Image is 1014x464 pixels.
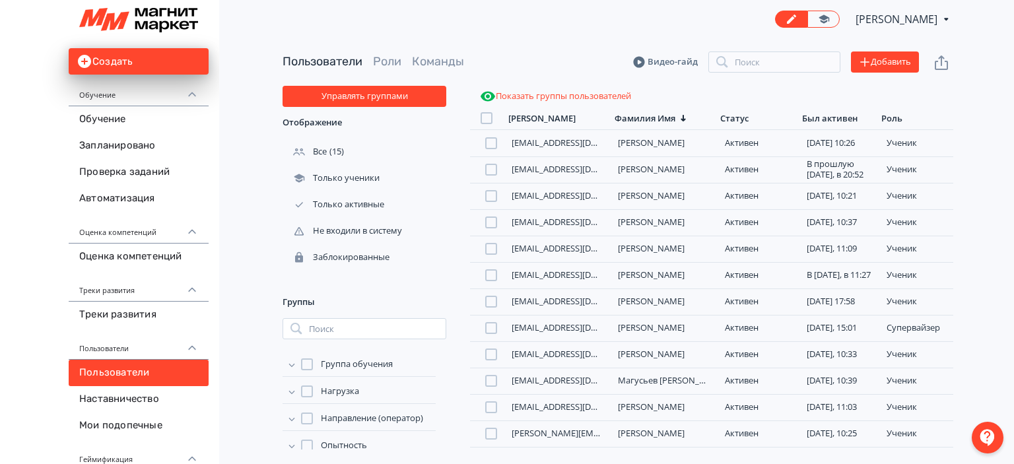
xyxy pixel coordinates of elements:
div: Активен [725,244,794,254]
div: [PERSON_NAME] [508,113,576,124]
div: Все [283,146,329,158]
a: [PERSON_NAME] [618,401,685,413]
div: Активен [725,428,794,439]
a: [PERSON_NAME] [618,163,685,175]
div: ученик [887,191,948,201]
a: Проверка заданий [69,159,209,185]
a: Автоматизация [69,185,209,212]
div: Активен [725,270,794,281]
a: [PERSON_NAME] [618,348,685,360]
a: [EMAIL_ADDRESS][DOMAIN_NAME] [512,321,651,333]
div: ученик [887,296,948,307]
div: В [DATE], в 11:27 [807,270,876,281]
a: [EMAIL_ADDRESS][DOMAIN_NAME] [512,295,651,307]
div: ученик [887,164,948,175]
a: Мои подопечные [69,413,209,439]
div: Активен [725,217,794,228]
div: Активен [725,164,794,175]
a: [EMAIL_ADDRESS][DOMAIN_NAME] [512,216,651,228]
div: В прошлую [DATE], в 20:52 [807,159,876,180]
div: Только активные [283,199,387,211]
div: Заблокированные [283,251,392,263]
a: [PERSON_NAME] [618,269,685,281]
a: [EMAIL_ADDRESS][DOMAIN_NAME] [512,401,651,413]
div: Активен [725,376,794,386]
span: Опытность [321,439,367,452]
span: Елизавета Аверина [856,11,939,27]
a: Пользователи [283,54,362,69]
div: Группы [283,286,446,318]
a: Магусьев [PERSON_NAME] [618,374,726,386]
div: Активен [725,138,794,149]
a: Переключиться в режим ученика [807,11,840,28]
div: ученик [887,217,948,228]
div: ученик [887,270,948,281]
a: [PERSON_NAME] [618,242,685,254]
div: Оценка компетенций [69,212,209,244]
a: Треки развития [69,302,209,328]
div: ученик [887,428,948,439]
div: Был активен [802,113,858,124]
img: https://files.teachbase.ru/system/slaveaccount/57079/logo/medium-e76e9250e9e9211827b1f0905568c702... [79,8,198,32]
svg: Экспорт пользователей файлом [933,55,949,71]
div: Треки развития [69,270,209,302]
a: Наставничество [69,386,209,413]
div: [DATE] 10:26 [807,138,876,149]
a: [PERSON_NAME][EMAIL_ADDRESS][DOMAIN_NAME] [512,427,718,439]
div: Фамилия Имя [615,113,675,124]
div: ученик [887,376,948,386]
a: [EMAIL_ADDRESS][DOMAIN_NAME] [512,189,651,201]
div: [DATE], 10:33 [807,349,876,360]
a: [EMAIL_ADDRESS][DOMAIN_NAME] [512,242,651,254]
div: Активен [725,323,794,333]
div: Обучение [69,75,209,106]
button: Показать группы пользователей [477,86,634,107]
a: [PERSON_NAME] [618,321,685,333]
span: Направление (оператор) [321,412,423,425]
a: Роли [373,54,401,69]
div: Активен [725,296,794,307]
div: ученик [887,349,948,360]
button: Создать [69,48,209,75]
a: [EMAIL_ADDRESS][DOMAIN_NAME] [512,374,651,386]
button: Добавить [851,51,919,73]
div: Не входили в систему [283,225,405,237]
button: Управлять группами [283,86,446,107]
a: [EMAIL_ADDRESS][DOMAIN_NAME] [512,137,651,149]
div: [DATE], 10:37 [807,217,876,228]
a: [PERSON_NAME] [618,137,685,149]
a: [PERSON_NAME] [618,189,685,201]
span: Нагрузка [321,385,359,398]
div: Статус [720,113,749,124]
a: [EMAIL_ADDRESS][DOMAIN_NAME] [512,163,651,175]
a: [EMAIL_ADDRESS][DOMAIN_NAME] [512,269,651,281]
a: Пользователи [69,360,209,386]
div: [DATE], 11:09 [807,244,876,254]
a: Запланировано [69,133,209,159]
div: ученик [887,138,948,149]
a: Оценка компетенций [69,244,209,270]
div: Супервайзер [887,323,948,333]
a: [PERSON_NAME] [618,427,685,439]
a: Видео-гайд [633,55,698,69]
a: Обучение [69,106,209,133]
div: Отображение [283,107,446,139]
div: [DATE], 11:03 [807,402,876,413]
div: [DATE], 15:01 [807,323,876,333]
div: [DATE] 17:58 [807,296,876,307]
div: (15) [283,139,446,165]
div: ученик [887,244,948,254]
a: [PERSON_NAME] [618,295,685,307]
div: [DATE], 10:21 [807,191,876,201]
a: [EMAIL_ADDRESS][DOMAIN_NAME] [512,348,651,360]
div: Пользователи [69,328,209,360]
div: [DATE], 10:25 [807,428,876,439]
div: Активен [725,349,794,360]
div: Только ученики [283,172,382,184]
div: [DATE], 10:39 [807,376,876,386]
div: Активен [725,402,794,413]
div: Роль [881,113,902,124]
span: Группа обучения [321,358,393,371]
div: Активен [725,191,794,201]
div: ученик [887,402,948,413]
